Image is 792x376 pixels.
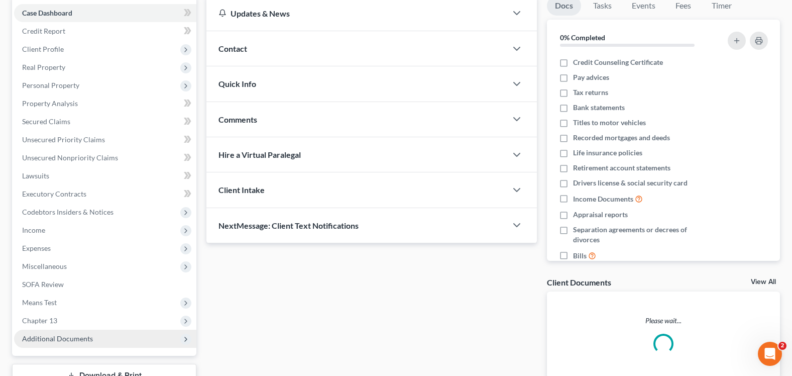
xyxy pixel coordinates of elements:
[573,210,628,220] span: Appraisal reports
[758,342,782,366] iframe: Intercom live chat
[560,33,605,42] strong: 0% Completed
[14,4,196,22] a: Case Dashboard
[22,45,64,53] span: Client Profile
[22,334,93,343] span: Additional Documents
[218,115,257,124] span: Comments
[22,298,57,307] span: Means Test
[573,133,670,143] span: Recorded mortgages and deeds
[778,342,786,350] span: 2
[22,117,70,126] span: Secured Claims
[14,185,196,203] a: Executory Contracts
[218,221,359,230] span: NextMessage: Client Text Notifications
[14,149,196,167] a: Unsecured Nonpriority Claims
[22,316,57,325] span: Chapter 13
[22,63,65,71] span: Real Property
[573,72,609,82] span: Pay advices
[22,171,49,180] span: Lawsuits
[573,194,633,204] span: Income Documents
[218,79,256,88] span: Quick Info
[218,185,265,195] span: Client Intake
[22,208,114,216] span: Codebtors Insiders & Notices
[573,178,688,188] span: Drivers license & social security card
[22,81,79,89] span: Personal Property
[573,57,663,67] span: Credit Counseling Certificate
[22,27,65,35] span: Credit Report
[573,103,625,113] span: Bank statements
[218,8,495,19] div: Updates & News
[573,225,713,245] span: Separation agreements or decrees of divorces
[751,278,776,286] a: View All
[22,190,86,198] span: Executory Contracts
[14,95,196,113] a: Property Analysis
[22,135,105,144] span: Unsecured Priority Claims
[573,87,608,98] span: Tax returns
[14,167,196,185] a: Lawsuits
[547,277,611,288] div: Client Documents
[573,163,670,173] span: Retirement account statements
[573,148,642,158] span: Life insurance policies
[22,244,51,252] span: Expenses
[547,316,780,326] p: Please wait...
[14,22,196,40] a: Credit Report
[14,275,196,294] a: SOFA Review
[22,280,64,289] span: SOFA Review
[218,150,301,159] span: Hire a Virtual Paralegal
[22,262,67,270] span: Miscellaneous
[573,118,646,128] span: Titles to motor vehicles
[218,44,247,53] span: Contact
[573,251,587,261] span: Bills
[22,226,45,234] span: Income
[22,153,118,162] span: Unsecured Nonpriority Claims
[14,131,196,149] a: Unsecured Priority Claims
[22,99,78,108] span: Property Analysis
[14,113,196,131] a: Secured Claims
[22,9,72,17] span: Case Dashboard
